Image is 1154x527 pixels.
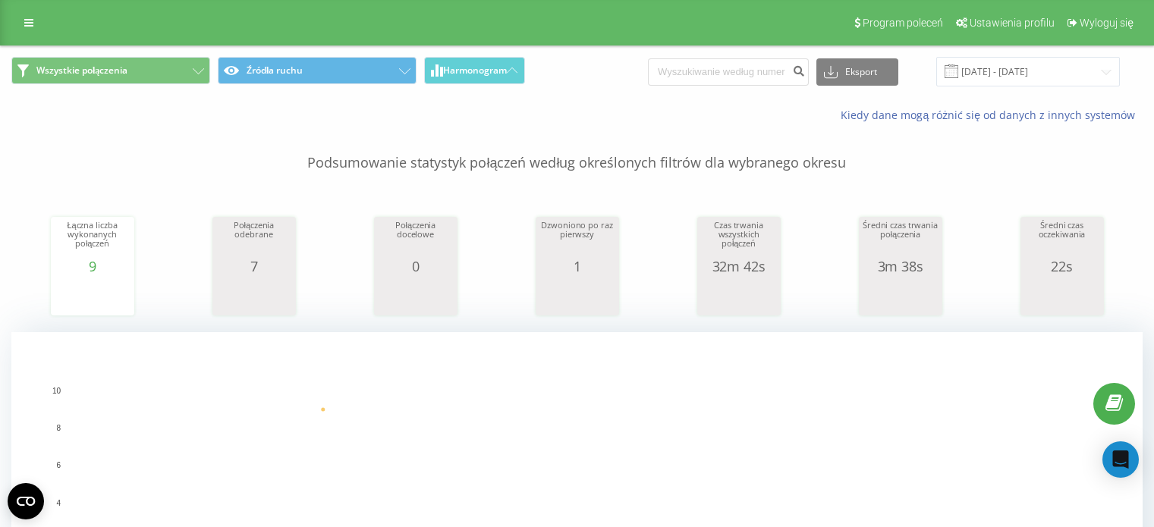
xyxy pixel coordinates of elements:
div: Połączenia odebrane [216,221,292,259]
svg: A chart. [1024,274,1100,319]
div: 9 [55,259,130,274]
div: Open Intercom Messenger [1102,441,1139,478]
span: Harmonogram [443,65,507,76]
span: Wszystkie połączenia [36,64,127,77]
div: Połączenia docelowe [378,221,454,259]
svg: A chart. [216,274,292,319]
text: 4 [56,499,61,507]
span: Wyloguj się [1080,17,1134,29]
div: Średni czas trwania połączenia [863,221,939,259]
button: Źródła ruchu [218,57,417,84]
div: Dzwoniono po raz pierwszy [539,221,615,259]
svg: A chart. [863,274,939,319]
svg: A chart. [701,274,777,319]
span: Ustawienia profilu [970,17,1055,29]
span: Program poleceń [863,17,943,29]
svg: A chart. [55,274,130,319]
text: 6 [56,462,61,470]
input: Wyszukiwanie według numeru [648,58,809,86]
text: 10 [52,387,61,395]
div: Czas trwania wszystkich połączeń [701,221,777,259]
div: 32m 42s [701,259,777,274]
div: 3m 38s [863,259,939,274]
svg: A chart. [539,274,615,319]
button: Wszystkie połączenia [11,57,210,84]
a: Kiedy dane mogą różnić się od danych z innych systemów [841,108,1143,122]
svg: A chart. [378,274,454,319]
button: Eksport [816,58,898,86]
div: Łączna liczba wykonanych połączeń [55,221,130,259]
div: 22s [1024,259,1100,274]
div: 1 [539,259,615,274]
p: Podsumowanie statystyk połączeń według określonych filtrów dla wybranego okresu [11,123,1143,173]
button: Harmonogram [424,57,525,84]
div: 0 [378,259,454,274]
div: 7 [216,259,292,274]
div: Średni czas oczekiwania [1024,221,1100,259]
button: Open CMP widget [8,483,44,519]
text: 8 [56,424,61,432]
